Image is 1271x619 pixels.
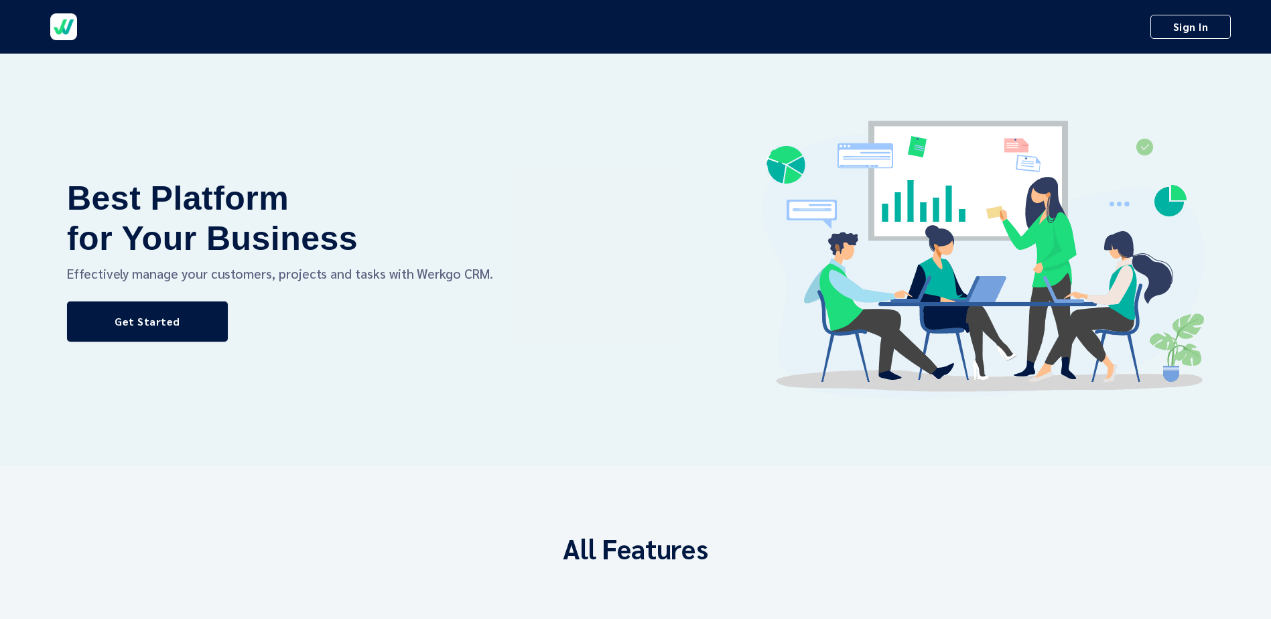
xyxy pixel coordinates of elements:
p: Best Platform for Your Business [67,178,763,259]
img: Werkgo Logo [50,13,77,40]
span: Sign In [1161,17,1220,36]
img: A cartoon of a group of people at work [763,121,1204,399]
a: Sign In [1150,15,1231,39]
a: Werkgo Logo [40,7,87,47]
a: Get Started [67,301,228,342]
span: Get Started [78,312,217,331]
h4: Effectively manage your customers, projects and tasks with Werkgo CRM. [67,265,763,281]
